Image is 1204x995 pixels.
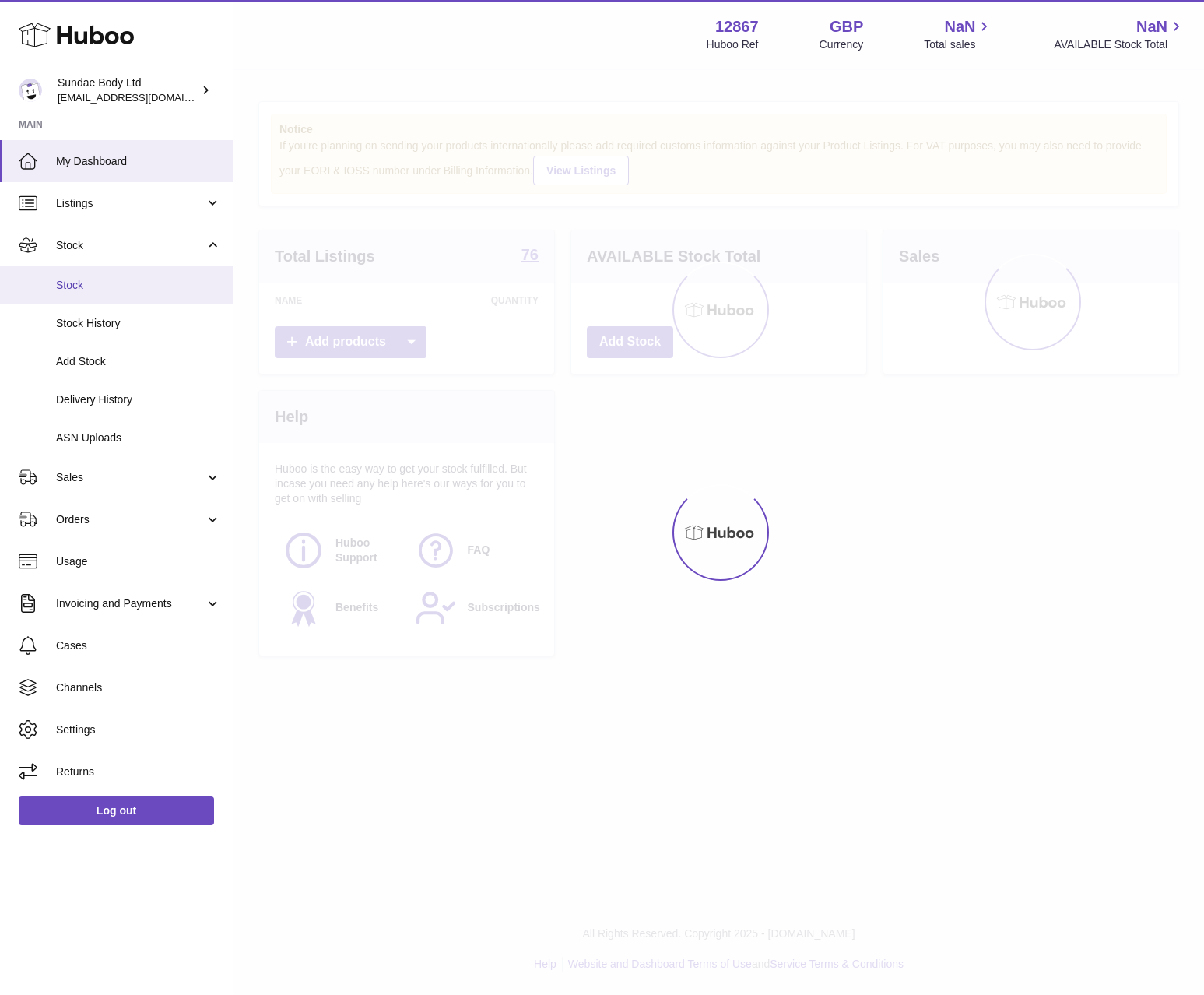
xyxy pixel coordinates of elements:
span: Invoicing and Payments [56,596,205,611]
span: Stock History [56,316,221,331]
span: NaN [1136,16,1167,37]
span: Orders [56,512,205,527]
span: Settings [56,723,221,737]
img: kirstie@sundaebody.com [19,79,42,102]
span: Stock [56,278,221,293]
span: Total sales [924,37,993,52]
strong: 12867 [715,16,759,37]
div: Currency [820,37,864,52]
span: Returns [56,765,221,779]
span: Stock [56,238,205,253]
div: Huboo Ref [707,37,759,52]
span: [EMAIL_ADDRESS][DOMAIN_NAME] [58,91,229,104]
a: NaN Total sales [924,16,993,52]
div: Sundae Body Ltd [58,76,198,105]
span: Listings [56,196,205,211]
a: NaN AVAILABLE Stock Total [1054,16,1185,52]
span: AVAILABLE Stock Total [1054,37,1185,52]
span: Sales [56,470,205,485]
span: ASN Uploads [56,431,221,445]
strong: GBP [830,16,863,37]
span: Channels [56,680,221,695]
a: Log out [19,796,214,824]
span: Usage [56,554,221,569]
span: Delivery History [56,392,221,407]
span: Add Stock [56,354,221,369]
span: My Dashboard [56,154,221,169]
span: Cases [56,638,221,653]
span: NaN [944,16,975,37]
